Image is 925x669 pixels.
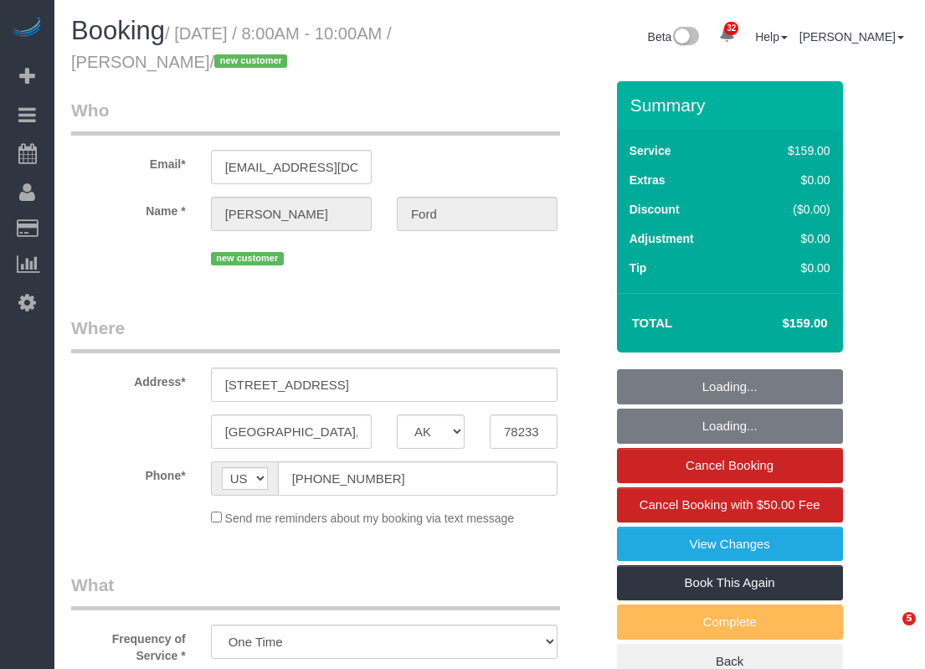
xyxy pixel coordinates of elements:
[617,487,843,522] a: Cancel Booking with $50.00 Fee
[753,201,830,218] div: ($0.00)
[59,461,198,484] label: Phone*
[59,625,198,664] label: Frequency of Service *
[59,368,198,390] label: Address*
[630,95,835,115] h3: Summary
[753,172,830,188] div: $0.00
[214,54,287,68] span: new customer
[71,573,560,610] legend: What
[617,527,843,562] a: View Changes
[630,142,671,159] label: Service
[59,197,198,219] label: Name *
[753,260,830,276] div: $0.00
[630,260,647,276] label: Tip
[211,150,372,184] input: Email*
[210,53,293,71] span: /
[71,316,560,353] legend: Where
[868,612,908,652] iframe: Intercom live chat
[630,201,680,218] label: Discount
[59,150,198,172] label: Email*
[711,17,743,54] a: 32
[753,230,830,247] div: $0.00
[225,512,515,525] span: Send me reminders about my booking via text message
[630,230,694,247] label: Adjustment
[211,197,372,231] input: First Name*
[278,461,558,496] input: Phone*
[671,27,699,49] img: New interface
[630,172,665,188] label: Extras
[753,142,830,159] div: $159.00
[640,497,820,512] span: Cancel Booking with $50.00 Fee
[617,565,843,600] a: Book This Again
[10,17,44,40] img: Automaid Logo
[397,197,558,231] input: Last Name*
[799,30,904,44] a: [PERSON_NAME]
[724,22,738,35] span: 32
[211,252,284,265] span: new customer
[632,316,673,330] strong: Total
[71,24,392,71] small: / [DATE] / 8:00AM - 10:00AM / [PERSON_NAME]
[617,448,843,483] a: Cancel Booking
[902,612,916,625] span: 5
[490,414,558,449] input: Zip Code*
[211,414,372,449] input: City*
[732,316,827,331] h4: $159.00
[648,30,700,44] a: Beta
[71,16,165,45] span: Booking
[755,30,788,44] a: Help
[71,98,560,136] legend: Who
